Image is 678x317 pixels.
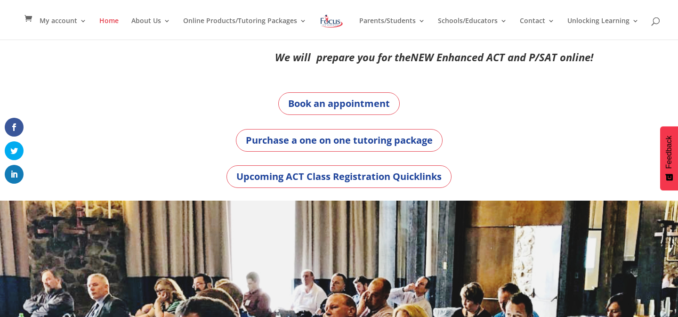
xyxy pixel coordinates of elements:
a: About Us [131,17,170,40]
a: Purchase a one on one tutoring package [236,129,443,152]
a: Schools/Educators [438,17,507,40]
a: Contact [520,17,555,40]
a: Unlocking Learning [567,17,639,40]
img: Focus on Learning [319,13,344,30]
a: Book an appointment [278,92,400,115]
a: My account [40,17,87,40]
a: Online Products/Tutoring Packages [183,17,307,40]
button: Feedback - Show survey [660,126,678,190]
a: Parents/Students [359,17,425,40]
span: Feedback [665,136,673,169]
em: NEW Enhanced ACT and P/SAT online! [411,50,593,64]
a: Home [99,17,119,40]
a: Upcoming ACT Class Registration Quicklinks [226,165,452,188]
em: We will prepare you for the [275,50,411,64]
